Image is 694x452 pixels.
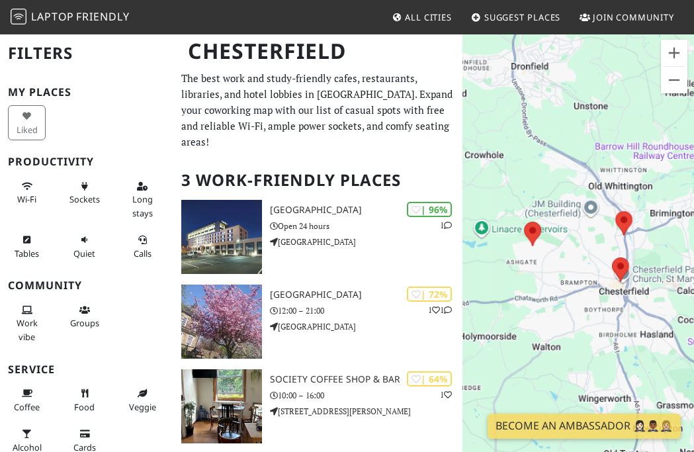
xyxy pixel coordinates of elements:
[8,229,46,264] button: Tables
[17,193,36,205] span: Stable Wi-Fi
[661,67,687,93] button: Zoom out
[407,371,452,386] div: | 64%
[11,6,130,29] a: LaptopFriendly LaptopFriendly
[8,33,165,73] h2: Filters
[173,369,462,443] a: Society Coffee Shop & Bar | 64% 1 Society Coffee Shop & Bar 10:00 – 16:00 [STREET_ADDRESS][PERSON...
[134,248,152,259] span: Video/audio calls
[14,401,40,413] span: Coffee
[8,279,165,292] h3: Community
[181,369,262,443] img: Society Coffee Shop & Bar
[270,236,462,248] p: [GEOGRAPHIC_DATA]
[270,304,462,317] p: 12:00 – 21:00
[8,156,165,168] h3: Productivity
[440,388,452,401] p: 1
[124,383,161,418] button: Veggie
[124,175,161,224] button: Long stays
[270,204,462,216] h3: [GEOGRAPHIC_DATA]
[65,383,103,418] button: Food
[11,9,26,24] img: LaptopFriendly
[484,11,561,23] span: Suggest Places
[440,219,452,232] p: 1
[70,317,99,329] span: Group tables
[173,200,462,274] a: Casa Hotel | 96% 1 [GEOGRAPHIC_DATA] Open 24 hours [GEOGRAPHIC_DATA]
[65,299,103,334] button: Groups
[76,9,129,24] span: Friendly
[407,287,452,302] div: | 72%
[132,193,153,218] span: Long stays
[31,9,74,24] span: Laptop
[270,220,462,232] p: Open 24 hours
[181,200,262,274] img: Casa Hotel
[466,5,566,29] a: Suggest Places
[181,285,262,359] img: Holme Hall Inn
[8,299,46,347] button: Work vibe
[574,5,679,29] a: Join Community
[17,317,38,342] span: People working
[65,175,103,210] button: Sockets
[407,202,452,217] div: | 96%
[181,70,455,150] p: The best work and study-friendly cafes, restaurants, libraries, and hotel lobbies in [GEOGRAPHIC_...
[270,320,462,333] p: [GEOGRAPHIC_DATA]
[181,160,455,201] h2: 3 Work-Friendly Places
[173,285,462,359] a: Holme Hall Inn | 72% 11 [GEOGRAPHIC_DATA] 12:00 – 21:00 [GEOGRAPHIC_DATA]
[270,405,462,418] p: [STREET_ADDRESS][PERSON_NAME]
[405,11,452,23] span: All Cities
[593,11,674,23] span: Join Community
[8,175,46,210] button: Wi-Fi
[270,289,462,300] h3: [GEOGRAPHIC_DATA]
[129,401,156,413] span: Veggie
[8,86,165,99] h3: My Places
[124,229,161,264] button: Calls
[73,248,95,259] span: Quiet
[661,40,687,66] button: Zoom in
[177,33,460,69] h1: Chesterfield
[8,363,165,376] h3: Service
[74,401,95,413] span: Food
[386,5,457,29] a: All Cities
[488,414,681,439] a: Become an Ambassador 🤵🏻‍♀️🤵🏾‍♂️🤵🏼‍♀️
[270,374,462,385] h3: Society Coffee Shop & Bar
[270,389,462,402] p: 10:00 – 16:00
[428,304,452,316] p: 1 1
[65,229,103,264] button: Quiet
[15,248,39,259] span: Work-friendly tables
[69,193,100,205] span: Power sockets
[8,383,46,418] button: Coffee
